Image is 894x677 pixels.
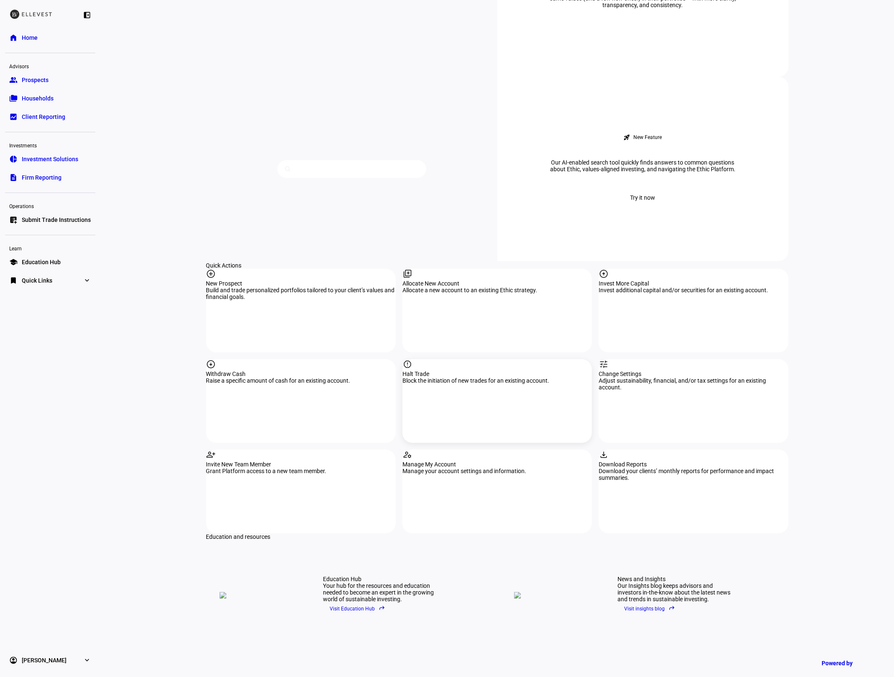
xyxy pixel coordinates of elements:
[5,139,95,151] div: Investments
[22,94,54,103] span: Households
[514,592,598,599] img: news.png
[402,450,412,460] mat-icon: manage_accounts
[9,113,18,121] eth-mat-symbol: bid_landscape
[323,602,392,615] button: Visit Education Hubreply
[206,377,396,384] div: Raise a specific amount of cash for an existing account.
[599,450,609,460] mat-icon: download
[5,242,95,254] div: Learn
[620,189,666,206] button: Try it now
[634,134,662,141] div: New Feature
[599,461,788,468] div: Download Reports
[402,359,412,369] mat-icon: report
[323,576,441,582] div: Education Hub
[817,655,881,671] a: Powered by
[323,602,441,615] a: Visit Education Hubreply
[624,134,630,141] mat-icon: rocket_launch
[5,29,95,46] a: homeHome
[599,377,788,391] div: Adjust sustainability, financial, and/or tax settings for an existing account.
[206,468,396,474] div: Grant Platform access to a new team member.
[630,189,656,206] span: Try it now
[5,90,95,107] a: folder_copyHouseholds
[402,461,592,468] div: Manage My Account
[618,602,682,615] button: Visit insights blogreply
[625,602,675,615] span: Visit insights blog
[206,280,396,287] div: New Prospect
[22,33,38,42] span: Home
[402,269,412,279] mat-icon: library_add
[599,359,609,369] mat-icon: tune
[83,656,91,664] eth-mat-symbol: expand_more
[206,371,396,377] div: Withdraw Cash
[599,468,788,481] div: Download your clients’ monthly reports for performance and impact summaries.
[22,76,49,84] span: Prospects
[9,258,18,266] eth-mat-symbol: school
[206,262,789,269] div: Quick Actions
[402,280,592,287] div: Allocate New Account
[402,468,592,474] div: Manage your account settings and information.
[618,582,735,602] div: Our Insights blog keeps advisors and investors in-the-know about the latest news and trends in su...
[9,173,18,182] eth-mat-symbol: description
[5,60,95,72] div: Advisors
[206,533,789,540] div: Education and resources
[83,11,91,19] eth-mat-symbol: left_panel_close
[599,287,788,293] div: Invest additional capital and/or securities for an existing account.
[323,582,441,602] div: Your hub for the resources and education needed to become an expert in the growing world of susta...
[379,605,385,611] eth-mat-symbol: reply
[5,200,95,211] div: Operations
[5,169,95,186] a: descriptionFirm Reporting
[402,287,592,293] div: Allocate a new account to an existing Ethic strategy.
[599,269,609,279] mat-icon: arrow_circle_up
[330,602,385,615] span: Visit Education Hub
[618,602,735,615] a: Visit insights blogreply
[9,76,18,84] eth-mat-symbol: group
[5,151,95,167] a: pie_chartInvestment Solutions
[83,276,91,285] eth-mat-symbol: expand_more
[22,216,91,224] span: Submit Trade Instructions
[206,359,216,369] mat-icon: arrow_circle_down
[206,461,396,468] div: Invite New Team Member
[669,605,675,611] eth-mat-symbol: reply
[9,656,18,664] eth-mat-symbol: account_circle
[9,94,18,103] eth-mat-symbol: folder_copy
[9,155,18,163] eth-mat-symbol: pie_chart
[599,280,788,287] div: Invest More Capital
[206,450,216,460] mat-icon: person_add
[599,371,788,377] div: Change Settings
[22,173,61,182] span: Firm Reporting
[618,576,735,582] div: News and Insights
[206,269,216,279] mat-icon: add_circle
[220,592,303,599] img: education-hub.png
[538,159,748,172] div: Our AI-enabled search tool quickly finds answers to common questions about Ethic, values-aligned ...
[206,287,396,300] div: Build and trade personalized portfolios tailored to your client’s values and financial goals.
[9,33,18,42] eth-mat-symbol: home
[9,276,18,285] eth-mat-symbol: bookmark
[9,216,18,224] eth-mat-symbol: list_alt_add
[22,258,61,266] span: Education Hub
[22,155,78,163] span: Investment Solutions
[402,371,592,377] div: Halt Trade
[22,113,65,121] span: Client Reporting
[402,377,592,384] div: Block the initiation of new trades for an existing account.
[5,108,95,125] a: bid_landscapeClient Reporting
[5,72,95,88] a: groupProspects
[22,276,52,285] span: Quick Links
[22,656,67,664] span: [PERSON_NAME]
